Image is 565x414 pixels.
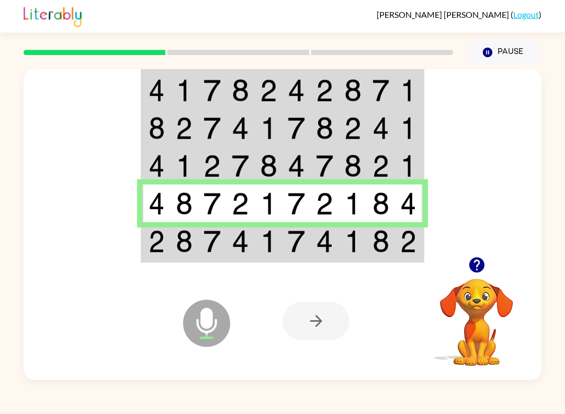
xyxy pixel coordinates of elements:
img: 1 [400,117,416,139]
img: 4 [372,117,390,139]
img: 7 [232,155,249,177]
img: 7 [288,230,305,253]
img: 2 [260,79,277,102]
img: 2 [204,155,221,177]
img: 1 [260,192,277,215]
img: 7 [204,79,221,102]
img: 1 [260,117,277,139]
img: 1 [344,230,361,253]
img: 7 [204,192,221,215]
img: 2 [232,192,249,215]
img: 8 [232,79,249,102]
video: Your browser must support playing .mp4 files to use Literably. Please try using another browser. [424,263,529,367]
img: 4 [232,230,249,253]
img: 4 [400,192,416,215]
img: 2 [344,117,361,139]
img: 8 [176,230,193,253]
img: 1 [400,155,416,177]
img: 7 [204,117,221,139]
img: 4 [149,192,165,215]
img: 4 [288,155,305,177]
img: 7 [372,79,390,102]
img: 7 [316,155,333,177]
img: 1 [400,79,416,102]
img: 7 [204,230,221,253]
img: 8 [176,192,193,215]
img: 8 [260,155,277,177]
img: 1 [260,230,277,253]
img: 1 [344,192,361,215]
img: 8 [344,79,361,102]
img: 8 [316,117,333,139]
img: 2 [400,230,416,253]
img: 2 [372,155,390,177]
img: 4 [149,155,165,177]
img: 4 [316,230,333,253]
img: 1 [176,155,193,177]
img: 8 [372,230,390,253]
img: Literably [24,4,82,27]
img: 2 [149,230,165,253]
img: 8 [372,192,390,215]
img: 7 [288,117,305,139]
img: 8 [149,117,165,139]
img: 2 [316,192,333,215]
img: 4 [232,117,249,139]
a: Logout [513,9,539,19]
img: 4 [149,79,165,102]
img: 2 [176,117,193,139]
img: 1 [176,79,193,102]
img: 4 [288,79,305,102]
span: [PERSON_NAME] [PERSON_NAME] [377,9,511,19]
img: 7 [288,192,305,215]
img: 2 [316,79,333,102]
img: 8 [344,155,361,177]
button: Pause [466,40,541,64]
div: ( ) [377,9,541,19]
